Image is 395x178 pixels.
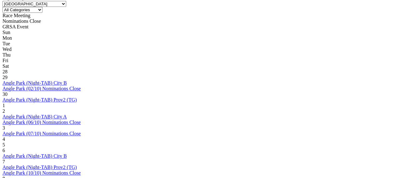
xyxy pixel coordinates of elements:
[2,131,81,136] a: Angle Park (07/10) Nominations Close
[2,47,393,52] div: Wed
[2,120,81,125] a: Angle Park (06/10) Nominations Close
[2,63,393,69] div: Sat
[2,103,5,108] span: 1
[2,97,77,102] a: Angle Park (Night-TAB) Prov2 (TG)
[2,80,67,86] a: Angle Park (Night-TAB) City B
[2,18,393,24] div: Nominations Close
[2,114,67,119] a: Angle Park (Night-TAB) City A
[2,30,393,35] div: Sun
[2,125,5,131] span: 3
[2,142,5,147] span: 5
[2,165,77,170] a: Angle Park (Night-TAB) Prov2 (TG)
[2,69,7,74] span: 28
[2,108,5,114] span: 2
[2,75,7,80] span: 29
[2,91,7,97] span: 30
[2,86,81,91] a: Angle Park (02/10) Nominations Close
[2,170,81,176] a: Angle Park (10/10) Nominations Close
[2,41,393,47] div: Tue
[2,35,393,41] div: Mon
[2,159,5,164] span: 7
[2,153,67,159] a: Angle Park (Night-TAB) City B
[2,24,393,30] div: GRSA Event
[2,52,393,58] div: Thu
[2,13,393,18] div: Race Meeting
[2,148,5,153] span: 6
[2,136,5,142] span: 4
[2,58,393,63] div: Fri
